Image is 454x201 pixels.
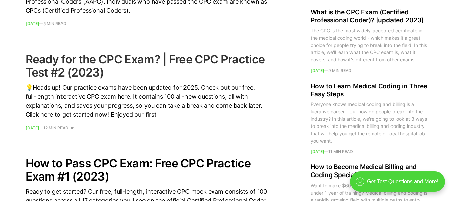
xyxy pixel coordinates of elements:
span: 9 min read [328,69,352,73]
span: 11 min read [328,150,353,154]
h2: Ready for the CPC Exam? | Free CPC Practice Test #2 (2023) [26,53,267,79]
span: 12 min read [43,126,68,130]
footer: — [311,150,429,154]
a: Ready for the CPC Exam? | Free CPC Practice Test #2 (2023) 💡Heads up! Our practice exams have bee... [26,53,267,130]
h2: How to Become Medical Billing and Coding Specialist [DATE] or Less [311,163,429,180]
iframe: portal-trigger [344,168,454,201]
time: [DATE] [311,68,324,73]
h2: What is the CPC Exam (Certified Professional Coder)? [updated 2023] [311,8,429,24]
footer: — [26,126,267,130]
h2: How to Pass CPC Exam: Free CPC Practice Exam #1 (2023) [26,157,267,183]
time: [DATE] [26,125,39,130]
div: 💡Heads up! Our practice exams have been updated for 2025. Check out our free, full-length interac... [26,83,267,119]
time: [DATE] [311,149,324,154]
footer: — [311,69,429,73]
div: The CPC is the most widely-accepted certificate in the medical coding world - which makes it a gr... [311,27,429,63]
div: Everyone knows medical coding and billing is a lucrative career - but how do people break into th... [311,101,429,145]
a: What is the CPC Exam (Certified Professional Coder)? [updated 2023] The CPC is the most widely-ac... [311,8,429,73]
h2: How to Learn Medical Coding in Three Easy Steps [311,82,429,98]
time: [DATE] [26,21,39,26]
footer: — [26,22,267,26]
span: 5 min read [43,22,66,26]
a: How to Learn Medical Coding in Three Easy Steps Everyone knows medical coding and billing is a lu... [311,82,429,154]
